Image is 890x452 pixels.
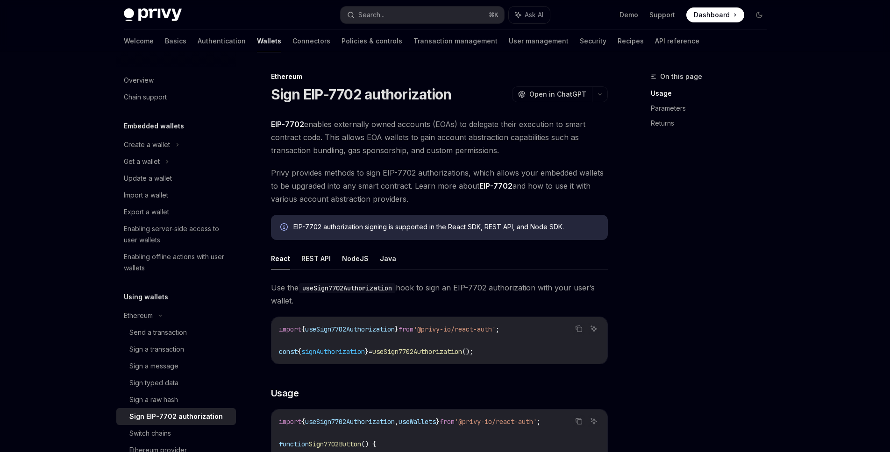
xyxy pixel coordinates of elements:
span: Use the hook to sign an EIP-7702 authorization with your user’s wallet. [271,281,608,307]
svg: Info [280,223,290,233]
a: Sign a transaction [116,341,236,358]
div: Switch chains [129,428,171,439]
span: const [279,347,298,356]
h5: Embedded wallets [124,120,184,132]
a: Sign EIP-7702 authorization [116,408,236,425]
span: '@privy-io/react-auth' [455,417,537,426]
span: useSign7702Authorization [305,417,395,426]
a: Support [649,10,675,20]
a: Enabling server-side access to user wallets [116,220,236,248]
a: Basics [165,30,186,52]
a: Returns [651,116,774,131]
a: EIP-7702 [479,181,513,191]
span: useWallets [399,417,436,426]
a: Policies & controls [342,30,402,52]
a: API reference [655,30,699,52]
div: Send a transaction [129,327,187,338]
div: Sign EIP-7702 authorization [129,411,223,422]
a: Sign a message [116,358,236,374]
a: Authentication [198,30,246,52]
a: Welcome [124,30,154,52]
span: ⌘ K [489,11,498,19]
div: Sign a raw hash [129,394,178,405]
span: , [395,417,399,426]
a: Sign typed data [116,374,236,391]
span: function [279,440,309,448]
span: Usage [271,387,299,400]
span: (); [462,347,473,356]
button: REST API [301,247,331,269]
a: Usage [651,86,774,101]
button: Ask AI [588,323,600,335]
div: Enabling server-side access to user wallets [124,223,230,246]
span: Dashboard [694,10,730,20]
button: Toggle dark mode [752,7,767,22]
a: Connectors [292,30,330,52]
button: Ask AI [588,415,600,427]
button: NodeJS [342,247,369,269]
div: Ethereum [271,72,608,81]
code: useSign7702Authorization [299,283,396,293]
button: Search...⌘K [341,7,504,23]
span: from [440,417,455,426]
div: Ethereum [124,310,153,321]
span: useSign7702Authorization [372,347,462,356]
div: Import a wallet [124,190,168,201]
div: Search... [358,9,384,21]
a: Security [580,30,606,52]
span: useSign7702Authorization [305,325,395,333]
a: Export a wallet [116,204,236,220]
img: dark logo [124,8,182,21]
a: Sign a raw hash [116,391,236,408]
span: ; [537,417,541,426]
h1: Sign EIP-7702 authorization [271,86,452,103]
span: On this page [660,71,702,82]
button: Copy the contents from the code block [573,415,585,427]
span: from [399,325,413,333]
a: Overview [116,72,236,89]
button: Copy the contents from the code block [573,323,585,335]
button: Open in ChatGPT [512,86,592,102]
div: Export a wallet [124,206,169,218]
span: = [369,347,372,356]
div: Sign a message [129,360,178,372]
span: ; [496,325,499,333]
span: } [436,417,440,426]
span: Sign7702Button [309,440,361,448]
div: EIP-7702 authorization signing is supported in the React SDK, REST API, and Node SDK. [293,222,598,233]
span: } [365,347,369,356]
a: Parameters [651,101,774,116]
div: Sign a transaction [129,344,184,355]
div: Get a wallet [124,156,160,167]
a: Send a transaction [116,324,236,341]
button: React [271,247,290,269]
span: { [298,347,301,356]
span: () { [361,440,376,448]
a: Update a wallet [116,170,236,187]
div: Enabling offline actions with user wallets [124,251,230,274]
span: { [301,325,305,333]
span: '@privy-io/react-auth' [413,325,496,333]
span: Privy provides methods to sign EIP-7702 authorizations, which allows your embedded wallets to be ... [271,166,608,205]
span: } [395,325,399,333]
a: Switch chains [116,425,236,442]
a: Wallets [257,30,281,52]
div: Chain support [124,92,167,103]
span: { [301,417,305,426]
a: Import a wallet [116,187,236,204]
div: Create a wallet [124,139,170,150]
a: Demo [619,10,638,20]
span: Open in ChatGPT [529,90,586,99]
button: Ask AI [509,7,550,23]
button: Java [380,247,396,269]
a: Recipes [618,30,644,52]
span: import [279,325,301,333]
a: Enabling offline actions with user wallets [116,248,236,276]
a: Transaction management [413,30,498,52]
a: User management [509,30,569,52]
span: Ask AI [525,10,543,20]
div: Overview [124,75,154,86]
span: signAuthorization [301,347,365,356]
a: EIP-7702 [271,120,304,129]
span: import [279,417,301,426]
